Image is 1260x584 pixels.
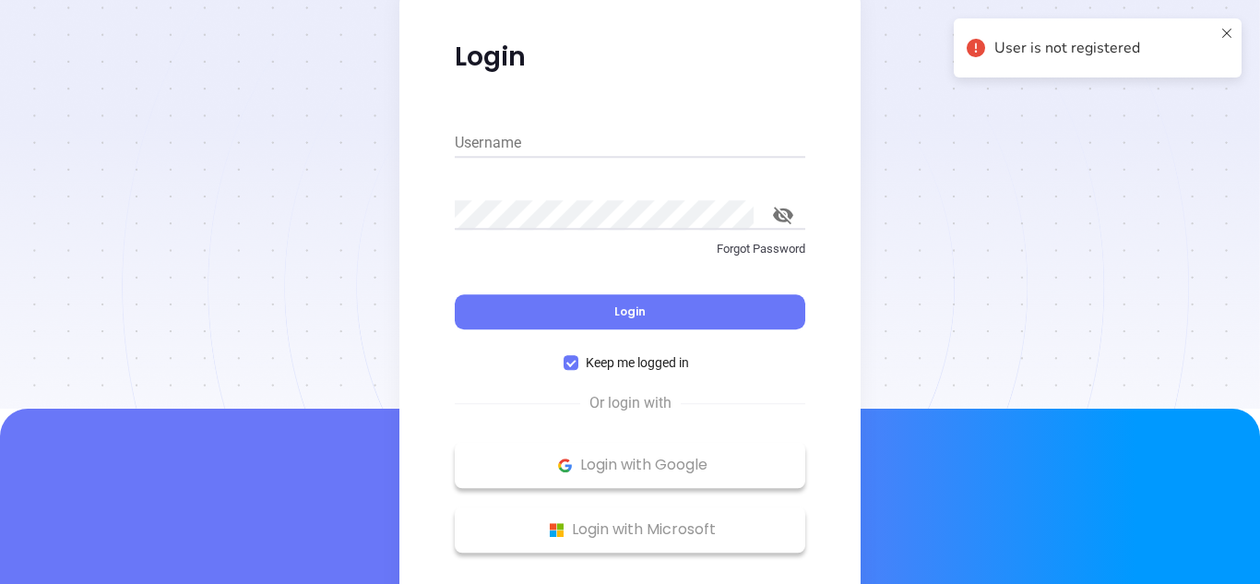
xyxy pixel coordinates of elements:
img: Microsoft Logo [545,518,568,542]
button: Login [455,294,805,329]
a: Forgot Password [455,240,805,273]
button: Microsoft Logo Login with Microsoft [455,507,805,553]
span: Keep me logged in [578,352,696,373]
button: Google Logo Login with Google [455,442,805,488]
p: Login [455,41,805,74]
span: Or login with [580,392,681,414]
p: Login with Microsoft [464,516,796,543]
p: Login with Google [464,451,796,479]
span: Login [614,304,646,319]
img: Google Logo [553,454,577,477]
button: toggle password visibility [761,193,805,237]
p: Forgot Password [455,240,805,258]
div: User is not registered [994,37,1214,59]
